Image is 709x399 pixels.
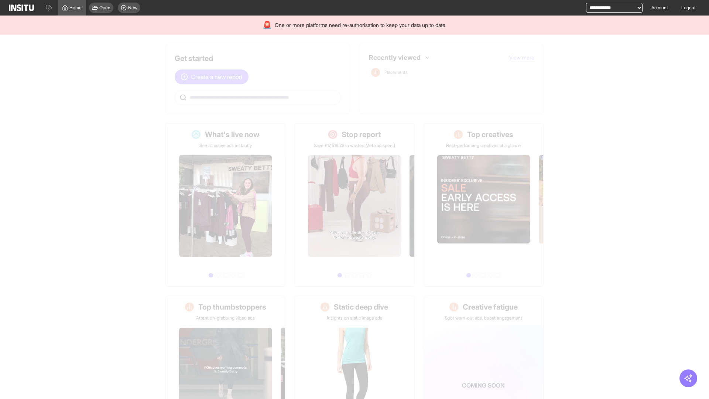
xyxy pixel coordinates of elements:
span: New [128,5,137,11]
div: 🚨 [263,20,272,30]
span: One or more platforms need re-authorisation to keep your data up to date. [275,21,446,29]
img: Logo [9,4,34,11]
span: Home [69,5,82,11]
span: Open [99,5,110,11]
